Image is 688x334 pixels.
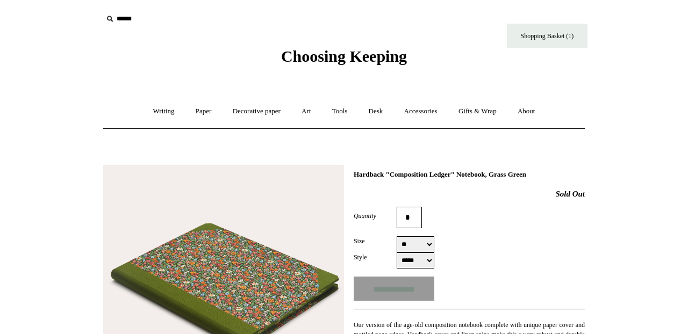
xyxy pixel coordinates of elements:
a: Writing [144,97,184,126]
a: Shopping Basket (1) [507,24,587,48]
a: Tools [322,97,357,126]
a: Choosing Keeping [281,56,407,63]
a: Accessories [395,97,447,126]
h2: Sold Out [354,189,585,199]
span: Choosing Keeping [281,47,407,65]
label: Size [354,236,397,246]
a: Decorative paper [223,97,290,126]
a: Gifts & Wrap [449,97,506,126]
a: Paper [186,97,221,126]
label: Quantity [354,211,397,221]
a: Desk [359,97,393,126]
a: About [508,97,545,126]
label: Style [354,252,397,262]
a: Art [292,97,320,126]
h1: Hardback "Composition Ledger" Notebook, Grass Green [354,170,585,179]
